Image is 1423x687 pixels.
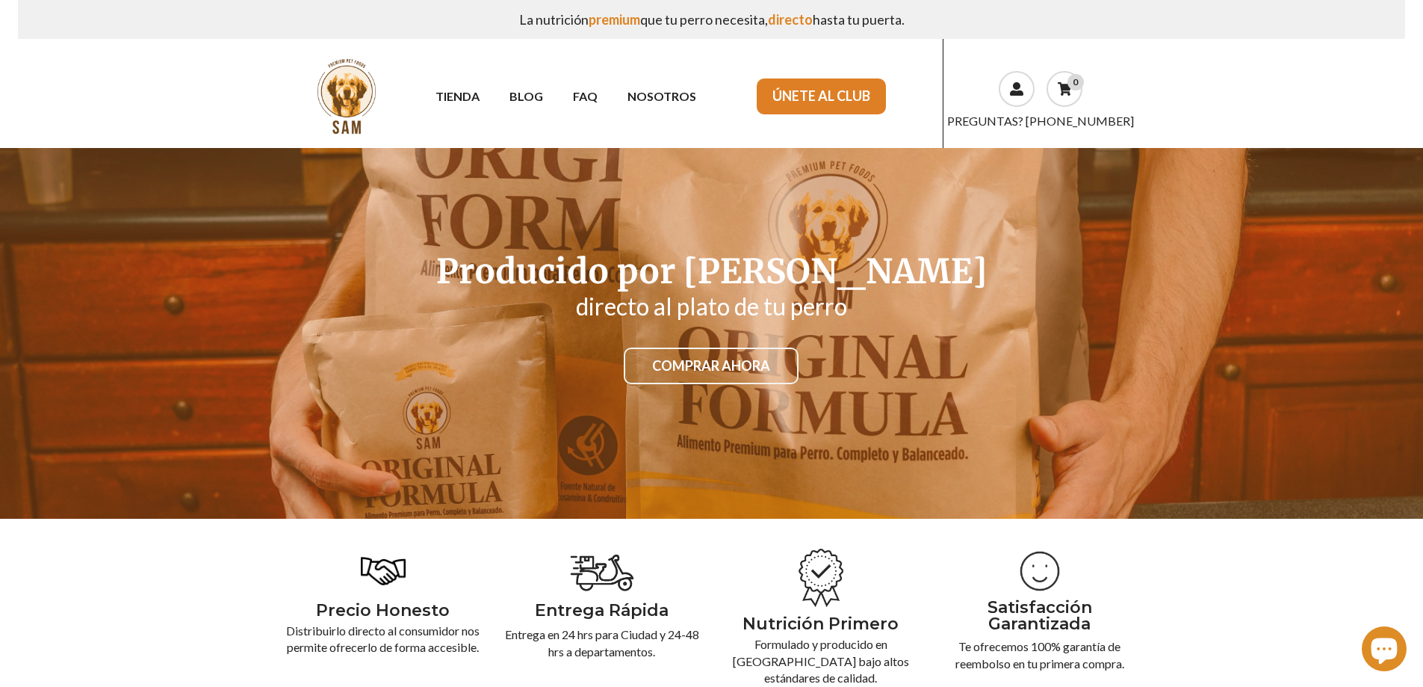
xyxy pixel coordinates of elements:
[421,83,495,109] a: TIENDA
[569,549,636,595] img: iconos-homepage.png
[1047,71,1082,107] a: 0
[768,11,813,28] span: directo
[504,626,699,660] p: Entrega en 24 hrs para Ciudad y 24-48 hrs a departamentos.
[558,83,613,109] a: FAQ
[624,348,799,385] a: COMPRAR AHORA
[947,114,1134,128] a: PREGUNTAS? [PHONE_NUMBER]
[361,549,406,594] img: 493808.png
[30,6,1392,33] p: La nutrición que tu perro necesita, hasta tu puerta.
[589,11,640,28] span: premium
[286,255,1138,289] h1: Producido por [PERSON_NAME]
[942,638,1137,672] p: Te ofrecemos 100% garantía de reembolso en tu primera compra.
[1067,74,1084,90] div: 0
[504,601,699,620] h4: Entrega Rápida
[792,549,850,607] img: 2.png
[286,600,481,623] p: Precio Honesto
[1357,626,1411,675] inbox-online-store-chat: Chat de la tienda online Shopify
[307,57,386,136] img: sam.png
[723,636,918,686] p: Formulado y producido en [GEOGRAPHIC_DATA] bajo altos estándares de calidad.
[942,600,1137,632] h4: Satisfacción Garantizada
[1017,549,1062,594] img: templates_071_photo-5.png
[757,78,886,114] a: ÚNETE AL CLUB
[286,295,1138,318] h2: directo al plato de tu perro
[723,613,918,636] p: Nutrición Primero
[495,83,558,109] a: BLOG
[613,83,711,109] a: NOSOTROS
[286,623,481,656] p: Distribuirlo directo al consumidor nos permite ofrecerlo de forma accesible.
